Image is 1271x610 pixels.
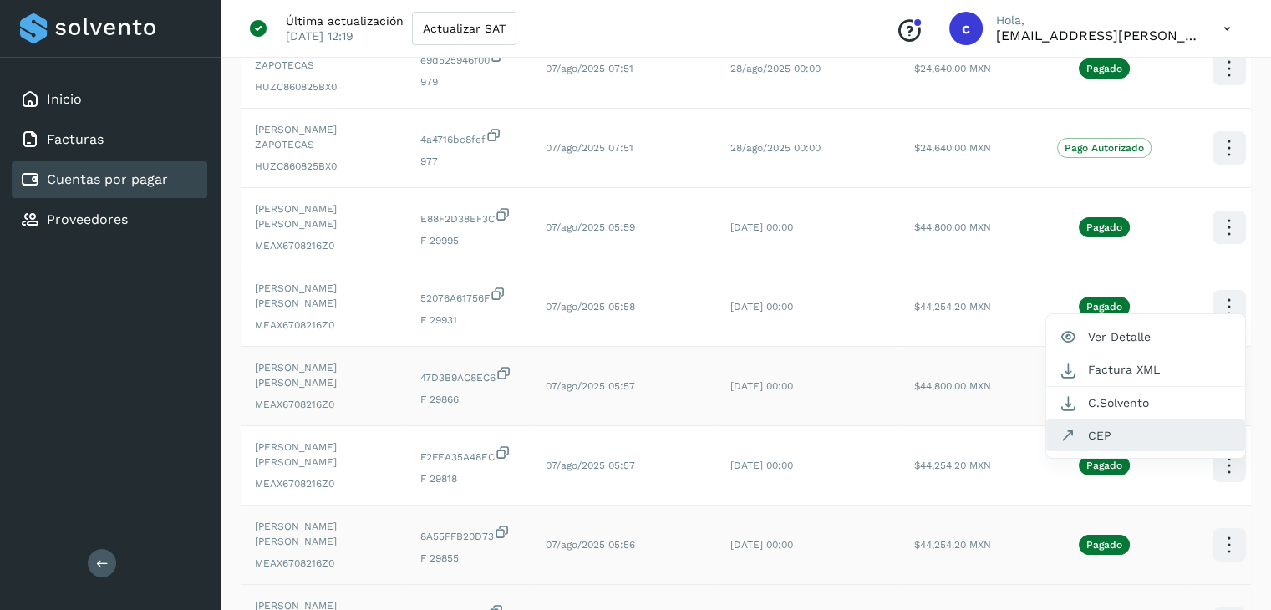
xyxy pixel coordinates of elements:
a: Facturas [47,131,104,147]
a: Proveedores [47,211,128,227]
a: Cuentas por pagar [47,171,168,187]
div: Cuentas por pagar [12,161,207,198]
a: Inicio [47,91,82,107]
button: Ver Detalle [1046,321,1245,353]
div: Facturas [12,121,207,158]
button: C.Solvento [1046,387,1245,419]
button: Factura XML [1046,353,1245,386]
div: Inicio [12,81,207,118]
div: Proveedores [12,201,207,238]
button: CEP [1046,419,1245,451]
